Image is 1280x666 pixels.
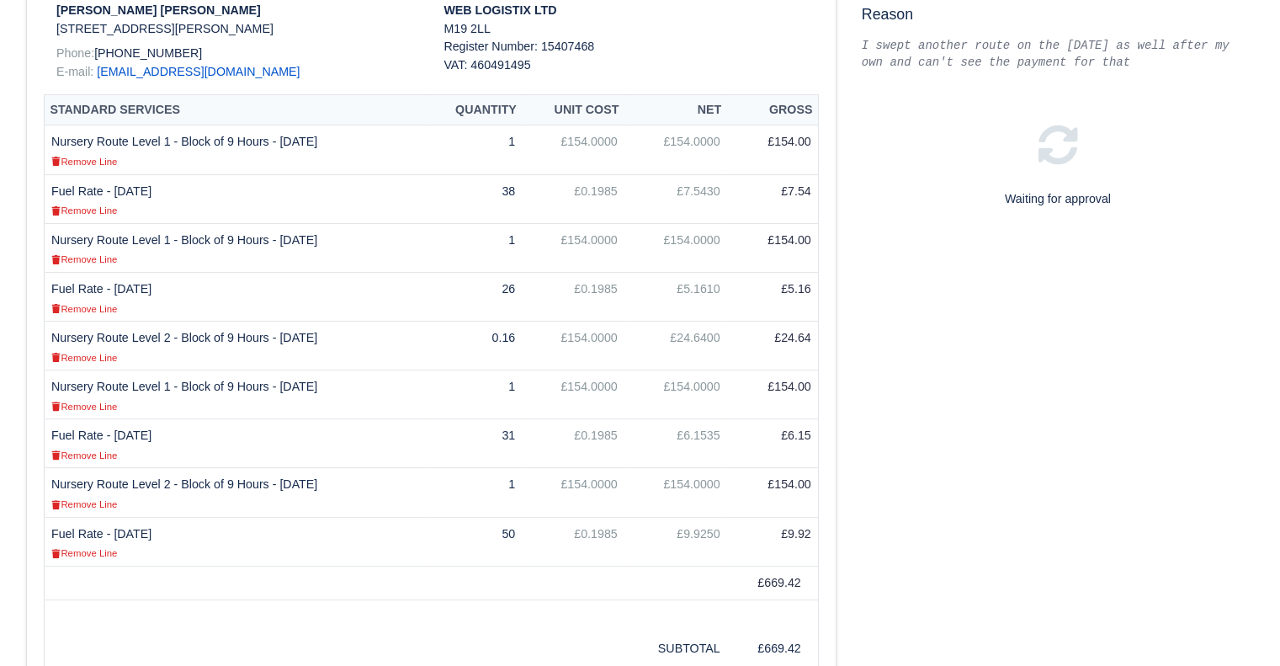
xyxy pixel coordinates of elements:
[727,272,819,321] td: £5.16
[522,322,624,370] td: £154.0000
[624,223,727,272] td: £154.0000
[56,65,93,78] span: E-mail:
[727,566,819,599] td: £669.42
[443,3,556,17] strong: WEB LOGISTIX LTD
[51,402,117,412] small: Remove Line
[727,174,819,223] td: £7.54
[424,517,522,566] td: 50
[727,370,819,419] td: £154.00
[424,370,522,419] td: 1
[45,223,425,272] td: Nursery Route Level 1 - Block of 9 Hours - [DATE]
[1196,585,1280,666] iframe: Chat Widget
[727,419,819,468] td: £6.15
[624,419,727,468] td: £6.1535
[431,38,818,74] div: Register Number: 15407468
[45,322,425,370] td: Nursery Route Level 2 - Block of 9 Hours - [DATE]
[51,205,117,216] small: Remove Line
[522,370,624,419] td: £154.0000
[51,450,117,461] small: Remove Line
[522,94,624,125] th: Unit Cost
[624,272,727,321] td: £5.1610
[45,517,425,566] td: Fuel Rate - [DATE]
[522,419,624,468] td: £0.1985
[424,272,522,321] td: 26
[424,223,522,272] td: 1
[624,632,727,665] td: SUBTOTAL
[56,46,94,60] span: Phone:
[51,203,117,216] a: Remove Line
[727,322,819,370] td: £24.64
[862,189,1254,209] p: Waiting for approval
[862,37,1254,71] div: I swept another route on the [DATE] as well after my own and can't see the payment for that
[45,272,425,321] td: Fuel Rate - [DATE]
[51,353,117,363] small: Remove Line
[424,468,522,517] td: 1
[727,517,819,566] td: £9.92
[424,94,522,125] th: Quantity
[624,370,727,419] td: £154.0000
[522,223,624,272] td: £154.0000
[624,174,727,223] td: £7.5430
[51,399,117,413] a: Remove Line
[51,301,117,315] a: Remove Line
[424,419,522,468] td: 31
[51,499,117,509] small: Remove Line
[45,370,425,419] td: Nursery Route Level 1 - Block of 9 Hours - [DATE]
[51,448,117,461] a: Remove Line
[727,223,819,272] td: £154.00
[522,517,624,566] td: £0.1985
[522,174,624,223] td: £0.1985
[522,468,624,517] td: £154.0000
[51,304,117,314] small: Remove Line
[45,94,425,125] th: Standard Services
[727,125,819,174] td: £154.00
[56,45,418,62] p: [PHONE_NUMBER]
[624,322,727,370] td: £24.6400
[51,154,117,168] a: Remove Line
[624,125,727,174] td: £154.0000
[45,174,425,223] td: Fuel Rate - [DATE]
[624,468,727,517] td: £154.0000
[862,6,1254,24] h5: Reason
[51,254,117,264] small: Remove Line
[424,125,522,174] td: 1
[443,20,805,38] p: M19 2LL
[97,65,300,78] a: [EMAIL_ADDRESS][DOMAIN_NAME]
[424,174,522,223] td: 38
[51,546,117,559] a: Remove Line
[56,3,261,17] strong: [PERSON_NAME] [PERSON_NAME]
[51,157,117,167] small: Remove Line
[45,468,425,517] td: Nursery Route Level 2 - Block of 9 Hours - [DATE]
[51,252,117,265] a: Remove Line
[424,322,522,370] td: 0.16
[522,272,624,321] td: £0.1985
[45,125,425,174] td: Nursery Route Level 1 - Block of 9 Hours - [DATE]
[624,94,727,125] th: Net
[45,419,425,468] td: Fuel Rate - [DATE]
[522,125,624,174] td: £154.0000
[51,497,117,510] a: Remove Line
[727,632,819,665] td: £669.42
[56,20,418,38] p: [STREET_ADDRESS][PERSON_NAME]
[727,94,819,125] th: Gross
[727,468,819,517] td: £154.00
[51,350,117,364] a: Remove Line
[51,548,117,558] small: Remove Line
[624,517,727,566] td: £9.9250
[443,56,805,74] div: VAT: 460491495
